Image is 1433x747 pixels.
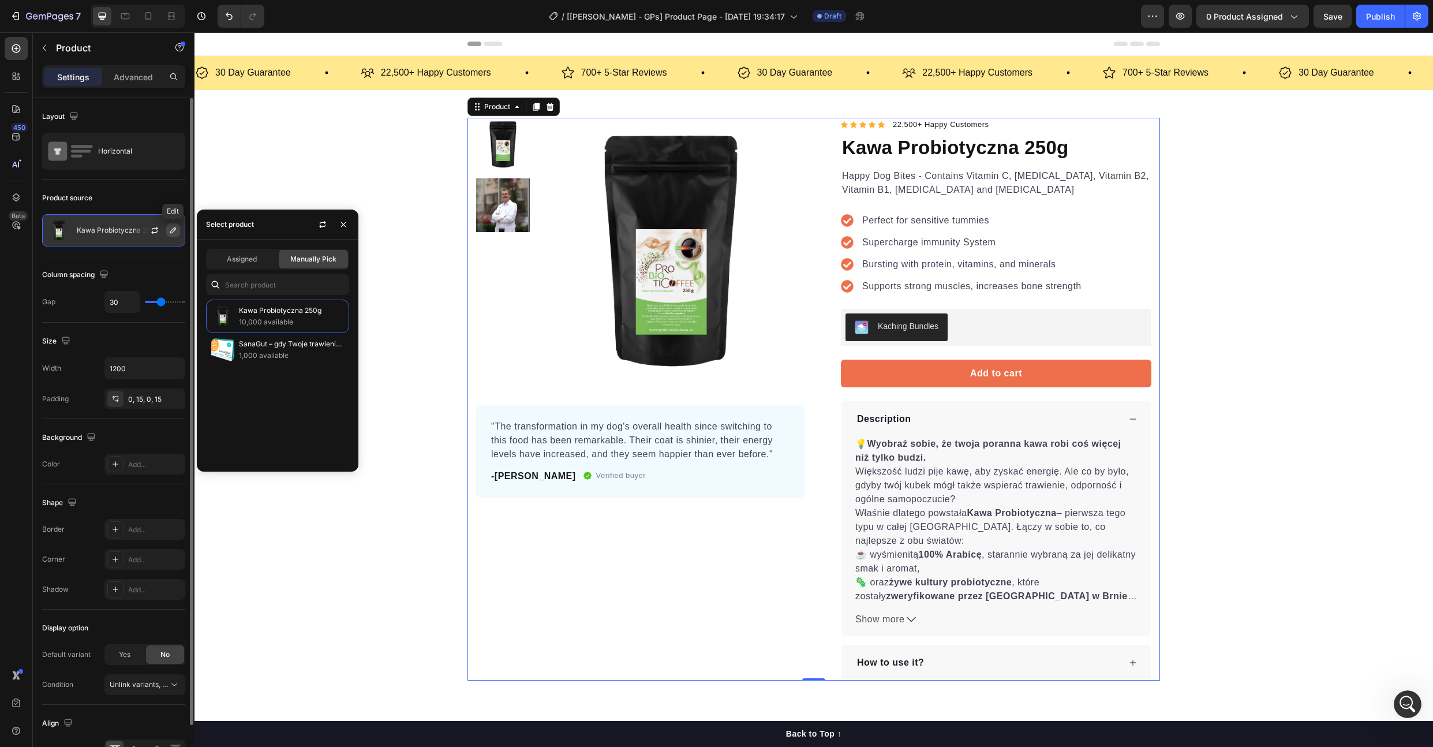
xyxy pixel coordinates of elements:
[728,32,838,49] p: 22,500+ Happy Customers
[668,247,887,261] p: Supports strong muscles, increases bone strength
[1196,5,1309,28] button: 0 product assigned
[42,524,65,535] div: Border
[290,254,336,264] span: Manually Pick
[287,69,318,80] div: Product
[9,211,28,221] div: Beta
[824,11,841,21] span: Draft
[646,100,957,131] h1: Kawa Probiotyczna 250g
[1104,32,1180,49] p: 30 Day Guarantee
[646,327,957,355] button: Add to cart
[110,680,287,689] span: Unlink variants, quantity <br> between same products
[128,394,182,405] div: 0, 15, 0, 15
[56,41,154,55] p: Product
[1394,690,1421,718] iframe: Intercom live chat
[651,281,753,309] button: Kaching Bundles
[648,137,956,165] p: Happy Dog Bites - Contains Vitamin C, [MEDICAL_DATA], Vitamin B2, Vitamin B1, [MEDICAL_DATA] and ...
[42,679,73,690] div: Condition
[661,580,710,594] span: Show more
[42,584,69,595] div: Shadow
[387,32,473,49] p: 700+ 5-Star Reviews
[42,430,98,446] div: Background
[239,350,344,361] p: 1,000 available
[42,334,73,349] div: Size
[42,649,91,660] div: Default variant
[11,123,28,132] div: 450
[1314,5,1352,28] button: Save
[239,305,344,316] p: Kawa Probiotyczna 250g
[239,316,344,328] p: 10,000 available
[42,109,81,125] div: Layout
[98,138,169,165] div: Horizontal
[105,358,185,379] input: Auto
[128,460,182,470] div: Add...
[663,623,729,637] p: How to use it?
[114,71,153,83] p: Advanced
[698,87,795,98] p: 22,500+ Happy Customers
[194,32,1433,747] iframe: To enrich screen reader interactions, please activate Accessibility in Grammarly extension settings
[105,292,140,312] input: Auto
[47,219,70,242] img: product feature img
[402,438,452,449] p: Verified buyer
[1356,5,1405,28] button: Publish
[661,580,942,594] button: Show more
[297,437,381,451] p: -[PERSON_NAME]
[42,394,69,404] div: Padding
[119,649,130,660] span: Yes
[683,288,744,300] div: Kaching Bundles
[660,288,674,302] img: KachingBundles.png
[1366,10,1395,23] div: Publish
[76,9,81,23] p: 7
[661,476,941,596] p: Właśnie dlatego powstała – pierwsza tego typu w całej [GEOGRAPHIC_DATA]. Łączy w sobie to, co naj...
[42,363,61,373] div: Width
[724,517,787,527] strong: 100% Arabicę
[772,476,862,485] strong: Kawa Probiotyczna
[42,623,88,633] div: Display option
[128,585,182,595] div: Add...
[42,193,92,203] div: Product source
[42,459,60,469] div: Color
[592,696,647,708] div: Back to Top ↑
[160,649,170,660] span: No
[661,406,934,472] p: 💡 Większość ludzi pije kawę, aby zyskać energię. Ale co by było, gdyby twój kubek mógł także wspi...
[661,559,942,582] strong: zweryfikowane przez [GEOGRAPHIC_DATA] w Brnie i Czeską Kolekcję Mikroorganizmów
[42,267,111,283] div: Column spacing
[1206,10,1283,23] span: 0 product assigned
[928,32,1014,49] p: 700+ 5-Star Reviews
[227,254,257,264] span: Assigned
[77,226,159,234] p: Kawa Probiotyczna 250g
[57,71,89,83] p: Settings
[668,181,887,195] p: Perfect for sensitive tummies
[206,219,254,230] div: Select product
[42,297,55,307] div: Gap
[239,338,344,350] p: SanaGut – gdy Twoje trawienie w końcu zacznie działać tak, jak powinno
[104,674,185,695] button: Unlink variants, quantity <br> between same products
[668,203,887,217] p: Supercharge immunity System
[1323,12,1342,21] span: Save
[695,545,818,555] strong: żywe kultury probiotyczne
[661,406,927,430] strong: Wyobraź sobie, że twoja poranna kawa robi coś więcej niż tylko budzi.
[297,387,596,429] p: "The transformation in my dog's overall health since switching to this food has been remarkable. ...
[128,555,182,565] div: Add...
[42,716,75,731] div: Align
[128,525,182,535] div: Add...
[211,338,234,361] img: collections
[567,10,785,23] span: [[PERSON_NAME] - GPs] Product Page - [DATE] 19:34:17
[42,554,65,565] div: Corner
[776,334,828,348] div: Add to cart
[562,10,564,23] span: /
[206,274,349,295] input: Search in Settings & Advanced
[563,32,638,49] p: 30 Day Guarantee
[5,5,86,28] button: 7
[218,5,264,28] div: Undo/Redo
[663,380,717,394] p: Description
[42,495,79,511] div: Shape
[668,225,887,239] p: Bursting with protein, vitamins, and minerals
[211,305,234,328] img: collections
